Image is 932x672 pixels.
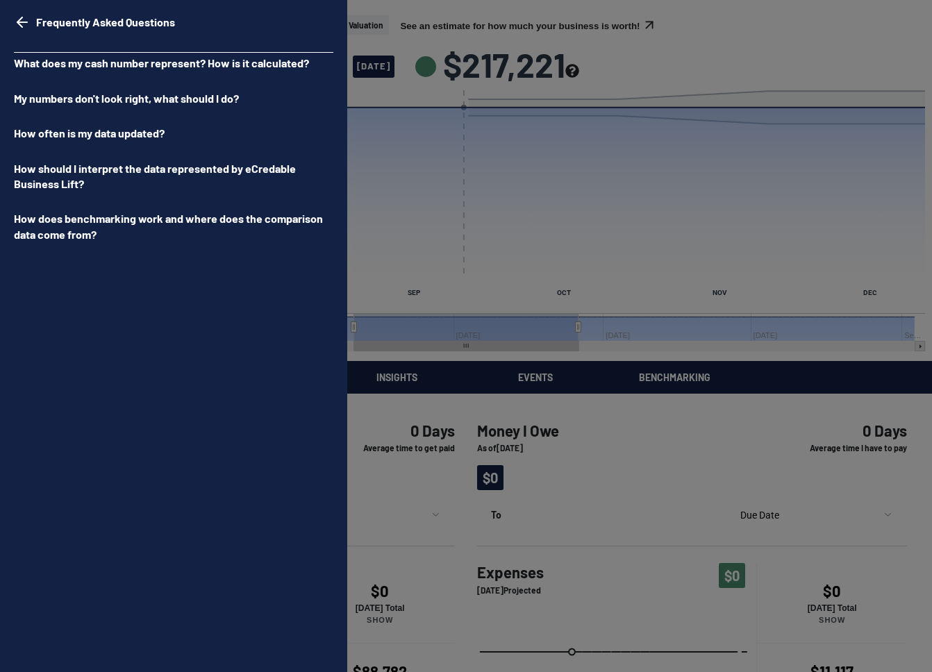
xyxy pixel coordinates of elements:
[36,15,175,28] strong: Frequently Asked Questions
[14,14,31,31] button: go back
[14,53,333,74] p: What does my cash number represent? How is it calculated?
[14,158,333,195] p: How should I interpret the data represented by eCredable Business Lift?
[14,88,333,109] p: My numbers don't look right, what should I do?
[14,208,333,245] p: How does benchmarking work and where does the comparison data come from?
[14,123,333,144] p: How often is my data updated?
